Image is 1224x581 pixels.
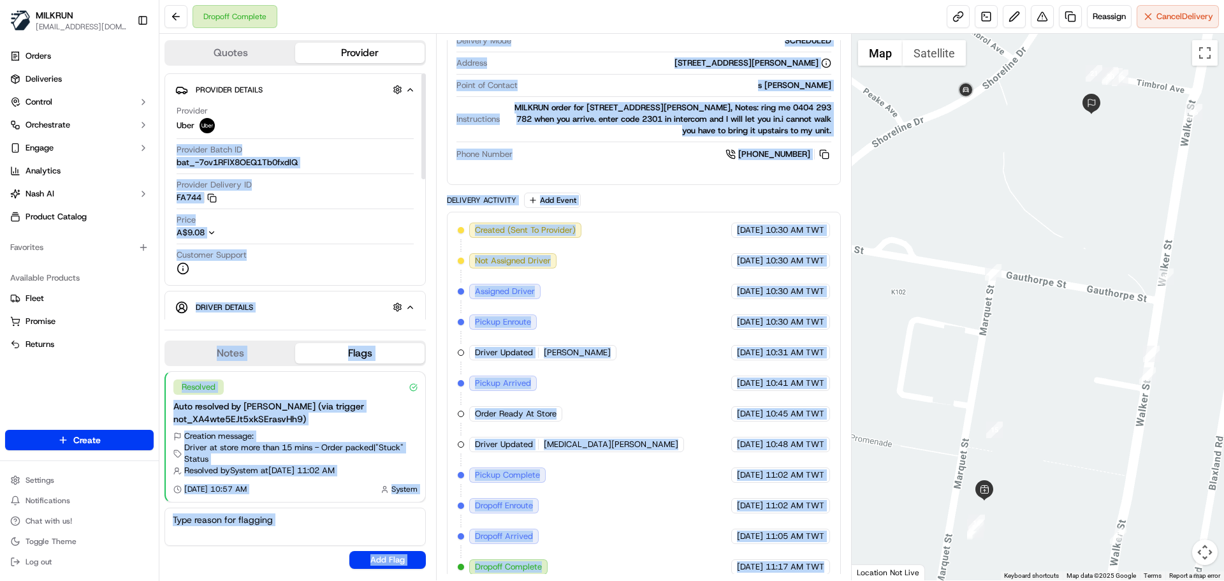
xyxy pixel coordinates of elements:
span: Settings [25,475,54,485]
span: 10:31 AM TWT [766,347,824,358]
span: 10:41 AM TWT [766,378,824,389]
span: Driver Details [196,302,253,313]
span: [DATE] [737,561,763,573]
div: 10 [1143,346,1160,362]
div: Auto resolved by [PERSON_NAME] (via trigger not_XA4wte5EJt5xkSErasvHh9) [173,400,418,425]
button: Chat with us! [5,512,154,530]
span: Creation message: [184,430,254,442]
div: 13 [967,519,984,536]
img: MILKRUN [10,10,31,31]
div: 16 [1186,104,1202,121]
button: Orchestrate [5,115,154,135]
span: Control [25,96,52,108]
div: Available Products [5,268,154,288]
span: Provider Details [196,85,263,95]
span: [PHONE_NUMBER] [738,149,810,160]
span: Log out [25,557,52,567]
span: Orchestrate [25,119,70,131]
div: 14 [968,515,985,531]
button: Control [5,92,154,112]
span: Fleet [25,293,44,304]
span: Address [456,57,487,69]
span: 11:02 AM TWT [766,469,824,481]
button: Nash AI [5,184,154,204]
span: A$9.08 [177,227,205,238]
img: uber-new-logo.jpeg [200,118,215,133]
span: Deliveries [25,73,62,85]
button: Log out [5,553,154,571]
span: Pickup Enroute [475,316,531,328]
div: 7 [967,523,984,540]
div: Delivery Activity [447,195,516,205]
span: [DATE] [737,378,763,389]
div: [STREET_ADDRESS][PERSON_NAME] [674,57,831,69]
span: [PERSON_NAME] [544,347,611,358]
button: Reassign [1087,5,1132,28]
span: Returns [25,339,54,350]
div: 9 [1139,367,1156,384]
div: 4 [1157,268,1174,285]
button: Returns [5,334,154,355]
span: Orders [25,50,51,62]
span: at [DATE] 11:02 AM [261,465,335,476]
span: 11:05 AM TWT [766,531,824,542]
div: 17 [1106,68,1123,85]
button: Promise [5,311,154,332]
span: [DATE] [737,500,763,511]
div: 21 [1086,65,1102,82]
img: Google [855,564,897,580]
span: Reassign [1093,11,1126,22]
span: Map data ©2025 Google [1067,572,1136,579]
span: Notifications [25,496,70,506]
div: 15 [986,422,1003,438]
button: [EMAIL_ADDRESS][DOMAIN_NAME] [36,22,127,32]
span: Phone Number [456,149,513,160]
span: Not Assigned Driver [475,255,551,267]
span: Promise [25,316,55,327]
span: 11:02 AM TWT [766,500,824,511]
button: Keyboard shortcuts [1004,571,1059,580]
span: Driver at store more than 15 mins - Order packed | "Stuck" Status [184,442,418,465]
span: System [391,484,418,494]
span: Dropoff Arrived [475,531,533,542]
div: 5 [1110,527,1126,544]
button: Toggle fullscreen view [1192,40,1218,66]
span: Nash AI [25,188,54,200]
div: 8 [967,522,984,538]
button: Provider Details [175,79,415,100]
button: Settings [5,471,154,489]
button: Show street map [858,40,903,66]
button: MILKRUN [36,9,73,22]
a: Terms (opens in new tab) [1144,572,1162,579]
button: CancelDelivery [1137,5,1219,28]
span: 10:30 AM TWT [766,255,824,267]
button: Map camera controls [1192,540,1218,565]
a: Promise [10,316,149,327]
span: [DATE] [737,469,763,481]
span: Cancel Delivery [1156,11,1213,22]
span: [DATE] [737,255,763,267]
span: 10:30 AM TWT [766,316,824,328]
button: Add Event [524,193,581,208]
span: [DATE] [737,439,763,450]
a: Product Catalog [5,207,154,227]
button: Show satellite imagery [903,40,966,66]
span: Pickup Complete [475,469,540,481]
a: Orders [5,46,154,66]
button: Create [5,430,154,450]
button: FA744 [177,192,217,203]
span: 10:30 AM TWT [766,286,824,297]
span: [DATE] [737,408,763,420]
a: Deliveries [5,69,154,89]
span: Delivery Mode [456,35,511,47]
button: Add Flag [349,551,426,569]
button: Quotes [166,43,295,63]
a: [PHONE_NUMBER] [725,147,831,161]
button: Driver Details [175,297,415,318]
span: Pickup Arrived [475,378,531,389]
button: Fleet [5,288,154,309]
span: Resolved by System [184,465,258,476]
button: Toggle Theme [5,533,154,550]
span: Dropoff Complete [475,561,542,573]
span: [MEDICAL_DATA][PERSON_NAME] [544,439,678,450]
